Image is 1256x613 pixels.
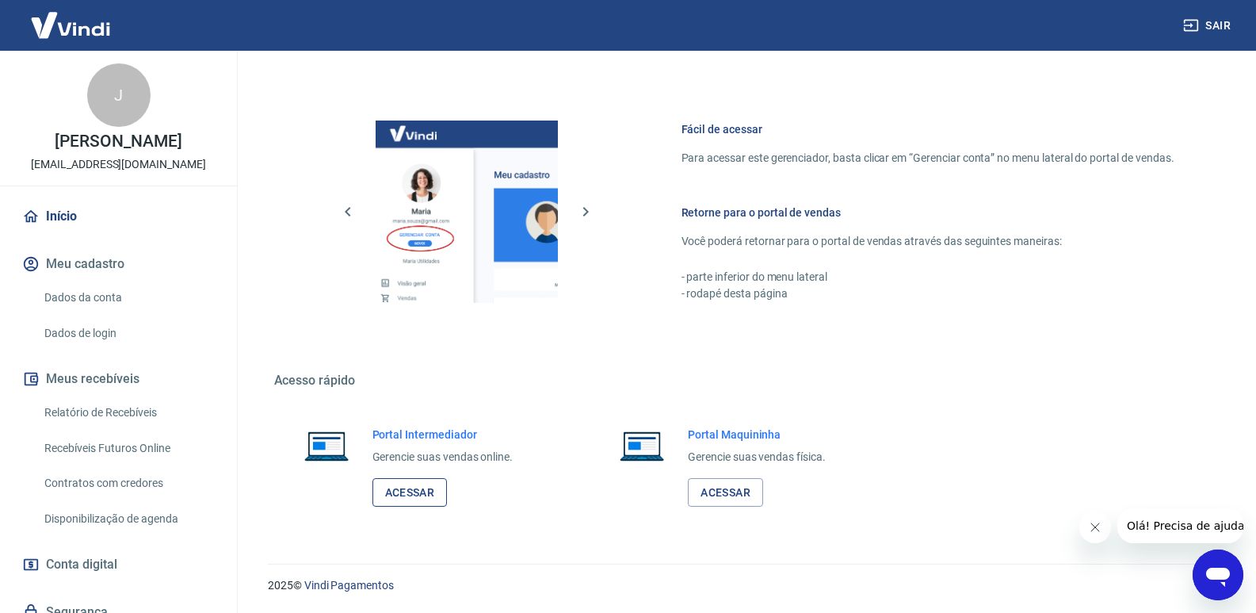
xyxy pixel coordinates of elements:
a: Acessar [688,478,763,508]
a: Recebíveis Futuros Online [38,432,218,465]
p: [PERSON_NAME] [55,133,181,150]
h6: Portal Intermediador [372,427,513,443]
a: Vindi Pagamentos [304,579,394,592]
p: Você poderá retornar para o portal de vendas através das seguintes maneiras: [681,233,1174,250]
iframe: Botão para abrir a janela de mensagens [1193,550,1243,600]
button: Sair [1180,11,1237,40]
p: [EMAIL_ADDRESS][DOMAIN_NAME] [31,156,206,173]
span: Olá! Precisa de ajuda? [10,11,133,24]
h6: Portal Maquininha [688,427,826,443]
p: - rodapé desta página [681,285,1174,302]
iframe: Fechar mensagem [1079,511,1111,543]
a: Relatório de Recebíveis [38,397,218,429]
div: J [87,63,151,127]
p: Gerencie suas vendas física. [688,449,826,465]
p: 2025 © [268,577,1218,594]
a: Início [19,199,218,234]
img: Imagem de um notebook aberto [609,427,675,465]
h6: Fácil de acessar [681,121,1174,137]
img: Vindi [19,1,122,49]
p: - parte inferior do menu lateral [681,269,1174,285]
p: Gerencie suas vendas online. [372,449,513,465]
a: Disponibilização de agenda [38,503,218,535]
button: Meu cadastro [19,247,218,282]
img: Imagem de um notebook aberto [293,427,360,465]
h5: Acesso rápido [274,373,1212,389]
button: Meus recebíveis [19,362,218,397]
iframe: Mensagem da empresa [1117,508,1243,543]
span: Conta digital [46,554,117,576]
h6: Retorne para o portal de vendas [681,205,1174,220]
a: Dados de login [38,317,218,350]
img: Imagem da dashboard mostrando o botão de gerenciar conta na sidebar no lado esquerdo [376,121,558,303]
a: Contratos com credores [38,467,218,500]
a: Conta digital [19,547,218,582]
a: Dados da conta [38,282,218,314]
p: Para acessar este gerenciador, basta clicar em “Gerenciar conta” no menu lateral do portal de ven... [681,150,1174,167]
a: Acessar [372,478,448,508]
